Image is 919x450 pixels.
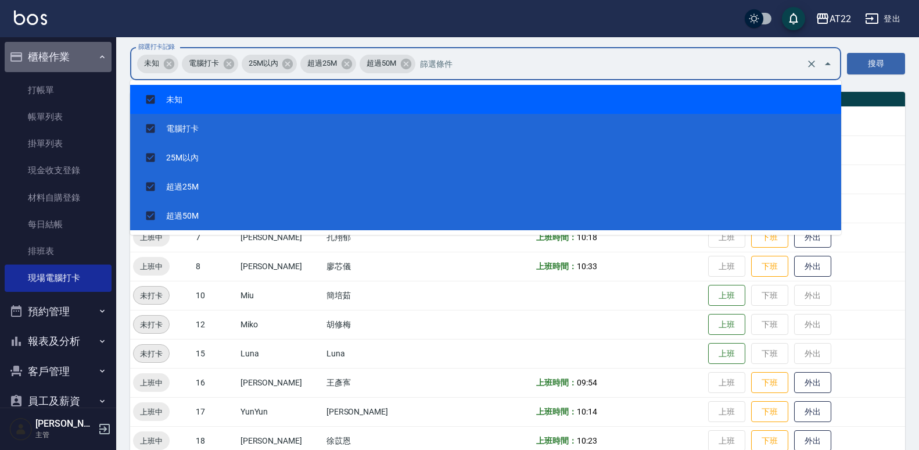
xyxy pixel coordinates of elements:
button: 員工及薪資 [5,386,112,416]
span: 10:18 [577,233,597,242]
img: Person [9,417,33,441]
td: 廖芯儀 [324,252,448,281]
td: 17 [193,397,238,426]
a: 現場電腦打卡 [5,265,112,291]
a: 現金收支登錄 [5,157,112,184]
label: 篩選打卡記錄 [138,42,175,51]
p: 主管 [35,430,95,440]
button: 搜尋 [847,53,905,74]
li: 超過25M [130,172,841,201]
td: 王彥寯 [324,368,448,397]
td: Miu [238,281,324,310]
td: 8 [193,252,238,281]
span: 電腦打卡 [182,58,226,69]
div: 超過50M [360,55,415,73]
td: 10 [193,281,238,310]
td: 簡培茹 [324,281,448,310]
td: 15 [193,339,238,368]
a: 掛單列表 [5,130,112,157]
button: 報表及分析 [5,326,112,356]
img: Logo [14,10,47,25]
a: 材料自購登錄 [5,184,112,211]
a: 帳單列表 [5,103,112,130]
li: 未知 [130,85,841,114]
b: 上班時間： [536,407,577,416]
button: 下班 [751,256,788,277]
span: 未打卡 [134,348,169,360]
div: 超過25M [300,55,356,73]
button: 上班 [708,314,745,335]
td: [PERSON_NAME] [324,397,448,426]
span: 超過50M [360,58,403,69]
span: 25M以內 [242,58,285,69]
span: 未打卡 [134,290,169,302]
span: 上班中 [133,231,170,244]
td: 孔翔郁 [324,223,448,252]
b: 上班時間： [536,233,577,242]
button: 下班 [751,401,788,423]
button: 下班 [751,372,788,394]
span: 10:23 [577,436,597,445]
button: 上班 [708,285,745,306]
span: 未打卡 [134,319,169,331]
span: 10:14 [577,407,597,416]
button: 外出 [794,372,831,394]
button: Close [819,55,837,73]
td: Luna [238,339,324,368]
td: YunYun [238,397,324,426]
div: 電腦打卡 [182,55,238,73]
button: 外出 [794,401,831,423]
li: 25M以內 [130,143,841,172]
button: Clear [803,56,820,72]
h5: [PERSON_NAME] [35,418,95,430]
button: 預約管理 [5,297,112,327]
a: 打帳單 [5,77,112,103]
td: 7 [193,223,238,252]
b: 上班時間： [536,378,577,387]
td: [PERSON_NAME] [238,368,324,397]
div: 未知 [137,55,178,73]
b: 上班時間： [536,436,577,445]
td: 12 [193,310,238,339]
button: 登出 [860,8,905,30]
button: AT22 [811,7,856,31]
span: 未知 [137,58,166,69]
td: 16 [193,368,238,397]
input: 篩選條件 [417,53,803,74]
button: save [782,7,805,30]
td: [PERSON_NAME] [238,223,324,252]
button: 外出 [794,256,831,277]
td: Luna [324,339,448,368]
td: 胡修梅 [324,310,448,339]
span: 10:33 [577,262,597,271]
a: 每日結帳 [5,211,112,238]
div: 25M以內 [242,55,297,73]
span: 09:54 [577,378,597,387]
a: 排班表 [5,238,112,265]
button: 外出 [794,227,831,248]
li: 超過50M [130,201,841,230]
button: 下班 [751,227,788,248]
div: AT22 [830,12,851,26]
span: 超過25M [300,58,344,69]
span: 上班中 [133,406,170,418]
button: 客戶管理 [5,356,112,387]
td: [PERSON_NAME] [238,252,324,281]
button: 上班 [708,343,745,365]
li: 電腦打卡 [130,114,841,143]
span: 上班中 [133,377,170,389]
button: 櫃檯作業 [5,42,112,72]
span: 上班中 [133,435,170,447]
td: Miko [238,310,324,339]
span: 上班中 [133,260,170,273]
b: 上班時間： [536,262,577,271]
